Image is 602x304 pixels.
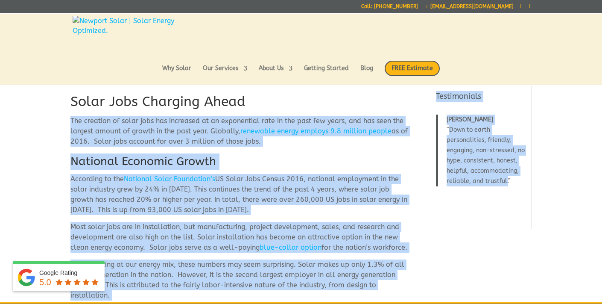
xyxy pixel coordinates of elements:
a: Blog [360,65,373,80]
h4: Testimonials [436,91,526,106]
a: [EMAIL_ADDRESS][DOMAIN_NAME] [427,3,513,9]
a: Why Solar [162,65,191,80]
a: Our Services [203,65,247,80]
h2: National Economic Growth [70,153,410,174]
p: The creation of solar jobs has increased at an exponential rate in the past few years, and has se... [70,116,410,153]
span: [PERSON_NAME] [447,116,493,123]
a: Getting Started [304,65,349,80]
span: FREE Estimate [385,61,440,76]
a: Call: [PHONE_NUMBER] [361,4,418,13]
p: According to the US Solar Jobs Census 2016, national employment in the solar industry grew by 24%... [70,174,410,222]
h1: Solar Jobs Charging Ahead [70,92,410,116]
a: renewable energy employs 9.8 million people [240,127,392,135]
a: National Solar Foundation’s [124,175,215,183]
span: 5.0 [39,277,51,287]
p: Most solar jobs are in installation, but manufacturing, project development, sales, and research ... [70,222,410,260]
a: blue-collar option [260,243,321,251]
a: FREE Estimate [385,61,440,85]
blockquote: Down to earth personalities, friendly, engaging, non-stressed, no hype, consistent, honest, helpf... [436,115,526,186]
div: Google Rating [39,269,100,277]
img: Newport Solar | Solar Energy Optimized. [73,16,207,61]
a: About Us [259,65,292,80]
